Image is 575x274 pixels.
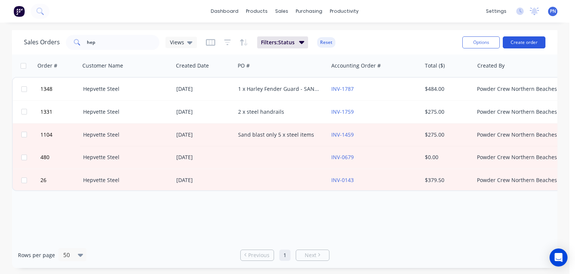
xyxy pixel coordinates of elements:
span: Rows per page [18,251,55,259]
div: Powder Crew Northern Beaches [477,176,560,184]
div: sales [271,6,292,17]
div: products [242,6,271,17]
span: Views [170,38,184,46]
div: Hepvette Steel [83,85,166,93]
div: Hepvette Steel [83,176,166,184]
div: Hepvette Steel [83,108,166,116]
div: $275.00 [425,131,469,139]
a: Page 1 is your current page [279,250,290,261]
div: Powder Crew Northern Beaches [477,154,560,161]
div: [DATE] [176,85,232,93]
a: INV-1787 [331,85,354,92]
input: Search... [87,35,160,50]
span: 1348 [40,85,52,93]
div: [DATE] [176,176,232,184]
div: Created Date [176,62,209,69]
div: Created By [477,62,505,69]
h1: Sales Orders [24,39,60,46]
a: INV-1759 [331,108,354,115]
div: Open Intercom Messenger [550,248,568,266]
div: $484.00 [425,85,469,93]
div: Total ($) [425,62,445,69]
div: Powder Crew Northern Beaches [477,85,560,93]
button: Filters:Status [257,36,308,48]
div: settings [482,6,510,17]
div: Hepvette Steel [83,131,166,139]
button: 1348 [38,78,83,100]
button: 1104 [38,123,83,146]
ul: Pagination [237,250,332,261]
div: $0.00 [425,154,469,161]
a: INV-0143 [331,176,354,184]
a: dashboard [207,6,242,17]
div: Sand blast only 5 x steel items [238,131,321,139]
div: Customer Name [82,62,123,69]
div: [DATE] [176,154,232,161]
div: $379.50 [425,176,469,184]
span: 26 [40,176,46,184]
div: Accounting Order # [331,62,381,69]
div: Order # [37,62,57,69]
a: Next page [296,251,329,259]
img: Factory [13,6,25,17]
div: 2 x steel handrails [238,108,321,116]
a: Previous page [241,251,274,259]
div: PO # [238,62,250,69]
div: 1 x Harley Fender Guard - SANDBLAST - ZINC - WETBLACK [238,85,321,93]
div: productivity [326,6,362,17]
span: Previous [248,251,270,259]
a: INV-0679 [331,154,354,161]
button: Create order [503,36,545,48]
button: 1331 [38,101,83,123]
a: INV-1459 [331,131,354,138]
div: Powder Crew Northern Beaches [477,131,560,139]
span: 480 [40,154,49,161]
button: Reset [317,37,335,48]
button: Options [462,36,500,48]
div: $275.00 [425,108,469,116]
span: Next [305,251,316,259]
button: 26 [38,169,83,191]
span: Filters: Status [261,39,295,46]
span: 1104 [40,131,52,139]
div: purchasing [292,6,326,17]
span: PN [550,8,556,15]
div: [DATE] [176,131,232,139]
div: [DATE] [176,108,232,116]
div: Hepvette Steel [83,154,166,161]
div: Powder Crew Northern Beaches [477,108,560,116]
button: 480 [38,146,83,169]
span: 1331 [40,108,52,116]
